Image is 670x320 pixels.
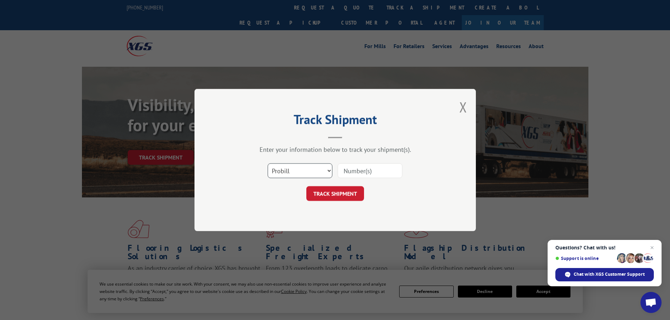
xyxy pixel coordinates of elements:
[574,271,645,277] span: Chat with XGS Customer Support
[306,186,364,201] button: TRACK SHIPMENT
[555,256,614,261] span: Support is online
[459,98,467,116] button: Close modal
[555,245,654,250] span: Questions? Chat with us!
[640,292,662,313] a: Open chat
[230,115,441,128] h2: Track Shipment
[338,163,402,178] input: Number(s)
[555,268,654,281] span: Chat with XGS Customer Support
[230,145,441,154] div: Enter your information below to track your shipment(s).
